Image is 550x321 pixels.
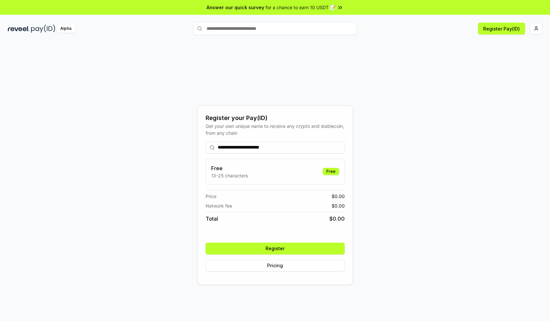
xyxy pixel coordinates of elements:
div: Free [323,168,339,175]
span: Network fee [206,202,232,209]
span: $ 0.00 [332,202,345,209]
span: for a chance to earn 10 USDT 📝 [266,4,336,11]
p: 13-25 characters [211,172,248,179]
h3: Free [211,164,248,172]
img: reveel_dark [8,25,30,33]
button: Register [206,243,345,254]
button: Pricing [206,260,345,271]
span: Price [206,193,216,200]
span: Total [206,215,218,223]
button: Register Pay(ID) [478,23,525,34]
span: $ 0.00 [329,215,345,223]
div: Get your own unique name to receive any crypto and stablecoin, from any chain [206,123,345,136]
img: pay_id [31,25,55,33]
div: Register your Pay(ID) [206,113,345,123]
span: Answer our quick survey [207,4,264,11]
span: $ 0.00 [332,193,345,200]
div: Alpha [57,25,75,33]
